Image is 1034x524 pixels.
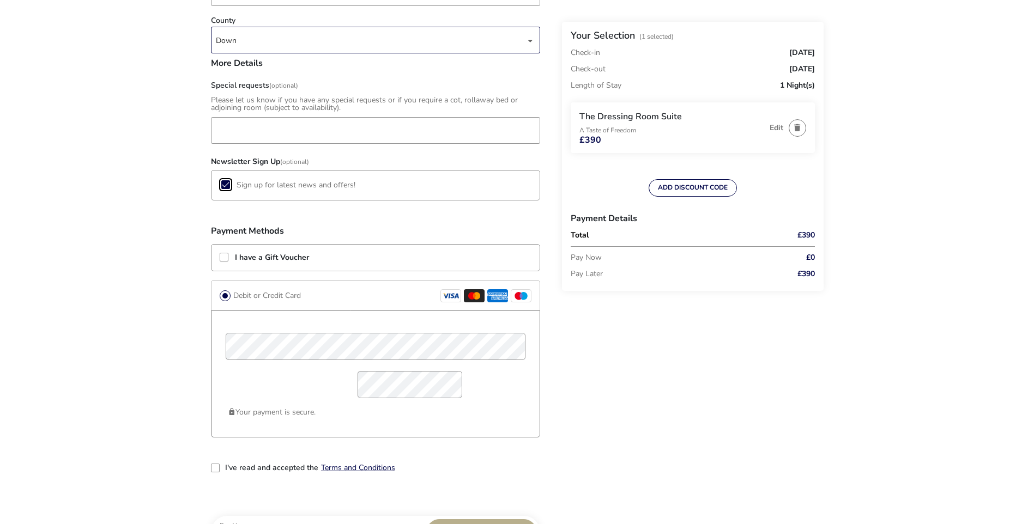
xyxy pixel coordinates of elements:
[806,254,815,261] span: £0
[797,231,815,239] span: £390
[211,227,540,235] h3: Payment Methods
[211,96,540,112] div: Please let us know if you have any special requests or if you require a cot, rollaway bed or adjo...
[649,179,737,197] button: ADD DISCOUNT CODE
[269,81,298,90] span: (Optional)
[571,77,621,94] p: Length of Stay
[571,205,815,231] h3: Payment Details
[216,27,525,54] div: Down
[237,181,355,189] label: Sign up for latest news and offers!
[211,17,235,25] label: County
[770,124,783,132] button: Edit
[797,270,815,278] span: £390
[321,464,395,472] button: Terms and Conditions
[226,333,525,360] input: card_name_pciproxy-diozkqh71o
[571,231,766,239] p: Total
[579,111,764,123] h3: The Dressing Room Suite
[571,61,606,77] p: Check-out
[211,82,298,89] label: Special requests
[211,464,221,473] p-checkbox: 2-term_condi
[571,249,766,266] p: Pay Now
[211,149,540,170] h3: Newsletter Sign Up
[579,136,601,144] span: £390
[639,32,674,41] span: (1 Selected)
[780,82,815,89] span: 1 Night(s)
[789,49,815,57] span: [DATE]
[571,266,766,282] p: Pay Later
[528,30,533,51] div: dropdown trigger
[280,157,309,166] span: (Optional)
[225,464,318,472] label: I've read and accepted the
[579,127,764,133] p: A Taste of Freedom
[235,254,309,261] label: I have a Gift Voucher
[231,289,301,302] label: Debit or Credit Card
[789,65,815,73] span: [DATE]
[228,404,523,421] p: Your payment is secure.
[211,59,540,76] h3: More Details
[571,29,635,42] h2: Your Selection
[211,117,540,144] input: field_147
[216,27,525,53] span: [object Object]
[211,35,540,46] p-dropdown: County
[571,49,600,57] p: Check-in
